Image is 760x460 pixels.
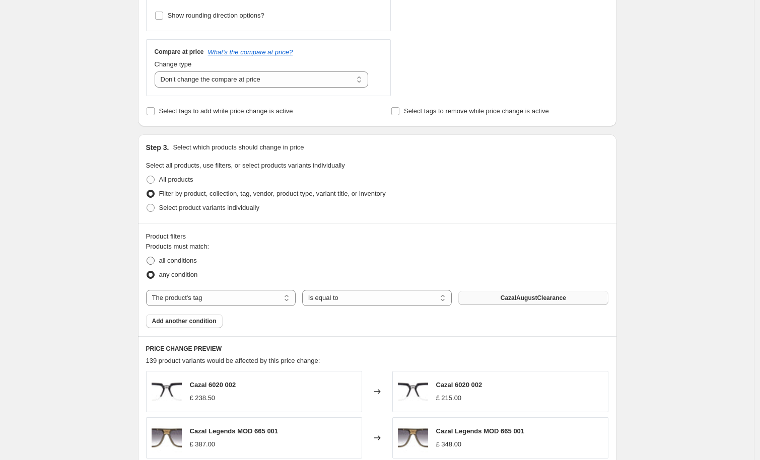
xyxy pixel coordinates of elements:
span: £ 387.00 [190,440,216,448]
h3: Compare at price [155,48,204,56]
img: cazal-6020-002-hd-2_80x.jpg [152,376,182,407]
h6: PRICE CHANGE PREVIEW [146,345,608,353]
span: Show rounding direction options? [168,12,264,19]
span: Products must match: [146,243,210,250]
span: any condition [159,271,198,278]
span: £ 215.00 [436,394,462,402]
span: Cazal Legends MOD 665 001 [436,427,525,435]
button: Add another condition [146,314,223,328]
span: Select all products, use filters, or select products variants individually [146,162,345,169]
img: cazal-6020-002-hd-2_80x.jpg [398,376,428,407]
img: cazal-legends-mod-665-001-hd-2_80x.jpg [398,423,428,453]
span: Select tags to add while price change is active [159,107,293,115]
span: £ 238.50 [190,394,216,402]
button: CazalAugustClearance [458,291,608,305]
p: Select which products should change in price [173,142,304,152]
span: Change type [155,60,192,68]
span: Select tags to remove while price change is active [404,107,549,115]
span: Select product variants individually [159,204,259,211]
div: Product filters [146,232,608,242]
span: Cazal Legends MOD 665 001 [190,427,279,435]
span: Add another condition [152,317,217,325]
span: Filter by product, collection, tag, vendor, product type, variant title, or inventory [159,190,386,197]
span: 139 product variants would be affected by this price change: [146,357,320,364]
img: cazal-legends-mod-665-001-hd-2_80x.jpg [152,423,182,453]
span: all conditions [159,257,197,264]
span: CazalAugustClearance [501,294,566,302]
span: Cazal 6020 002 [190,381,236,389]
span: £ 348.00 [436,440,462,448]
span: All products [159,176,193,183]
button: What's the compare at price? [208,48,293,56]
h2: Step 3. [146,142,169,152]
span: Cazal 6020 002 [436,381,482,389]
